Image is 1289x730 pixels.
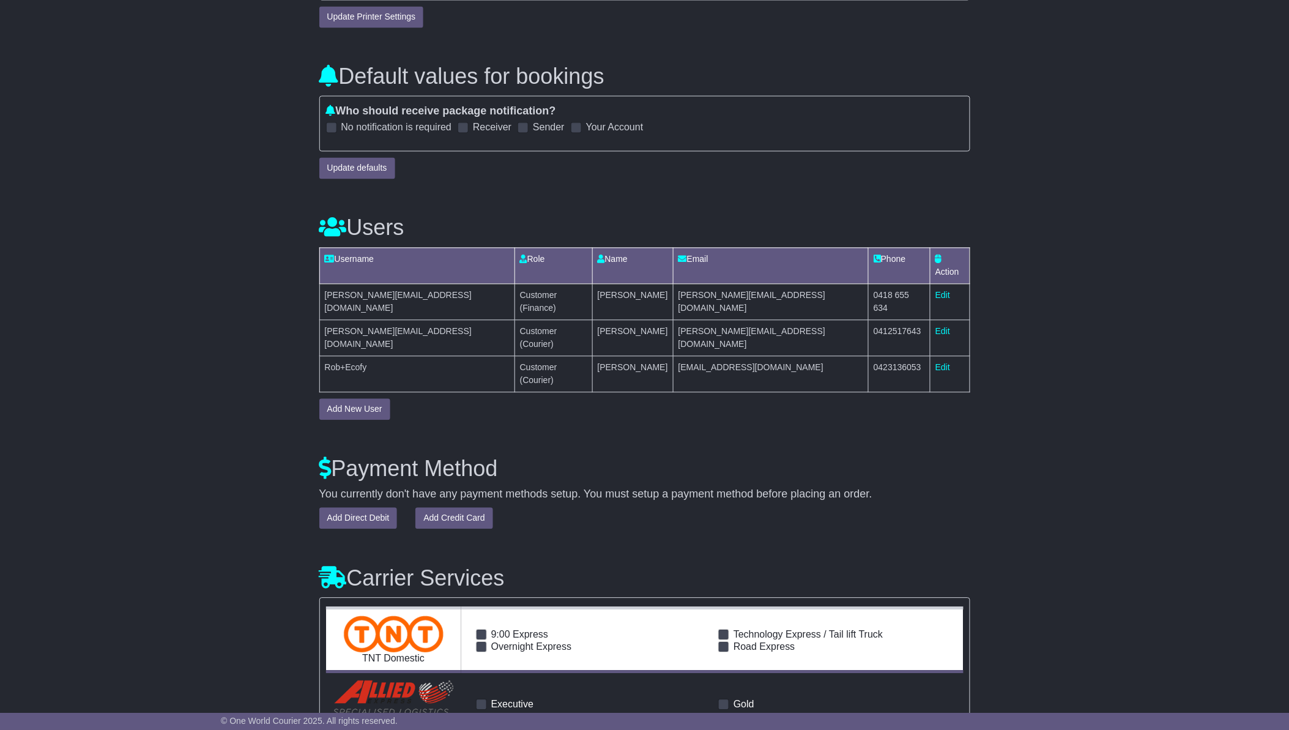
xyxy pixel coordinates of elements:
td: Email [673,248,868,284]
a: Edit [935,363,950,373]
span: 9:00 Express [491,630,548,640]
td: Role [514,248,592,284]
td: Phone [869,248,931,284]
label: Who should receive package notification? [326,105,556,119]
button: Add New User [319,399,390,420]
td: Customer (Courier) [514,356,592,392]
h3: Carrier Services [319,567,970,591]
td: Name [592,248,673,284]
h3: Users [319,216,970,240]
span: Road Express [734,642,795,652]
td: Username [319,248,514,284]
button: Update Printer Settings [319,7,424,28]
td: [PERSON_NAME] [592,356,673,392]
span: Gold [734,699,754,710]
td: Customer (Finance) [514,284,592,320]
a: Edit [935,291,950,300]
td: Customer (Courier) [514,320,592,356]
label: No notification is required [341,122,452,133]
td: [EMAIL_ADDRESS][DOMAIN_NAME] [673,356,868,392]
label: Receiver [473,122,511,133]
td: [PERSON_NAME][EMAIL_ADDRESS][DOMAIN_NAME] [673,284,868,320]
button: Add Credit Card [415,508,492,529]
label: Sender [533,122,565,133]
td: [PERSON_NAME][EMAIL_ADDRESS][DOMAIN_NAME] [673,320,868,356]
td: Rob+Ecofy [319,356,514,392]
span: Executive [491,699,533,710]
div: You currently don't have any payment methods setup. You must setup a payment method before placin... [319,488,970,502]
td: [PERSON_NAME][EMAIL_ADDRESS][DOMAIN_NAME] [319,284,514,320]
span: Overnight Express [491,642,572,652]
div: TNT Domestic [332,653,455,665]
button: Add Direct Debit [319,508,398,529]
button: Update defaults [319,158,395,179]
td: [PERSON_NAME] [592,284,673,320]
td: Action [930,248,970,284]
td: [PERSON_NAME][EMAIL_ADDRESS][DOMAIN_NAME] [319,320,514,356]
img: TNT Domestic [344,616,444,653]
label: Your Account [586,122,644,133]
td: 0418 655 634 [869,284,931,320]
td: [PERSON_NAME] [592,320,673,356]
img: Allied Express Local Courier [332,680,455,717]
h3: Default values for bookings [319,65,970,89]
span: © One World Courier 2025. All rights reserved. [221,716,398,726]
h3: Payment Method [319,457,970,482]
td: 0412517643 [869,320,931,356]
td: 0423136053 [869,356,931,392]
a: Edit [935,327,950,337]
span: Technology Express / Tail lift Truck [734,630,883,640]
